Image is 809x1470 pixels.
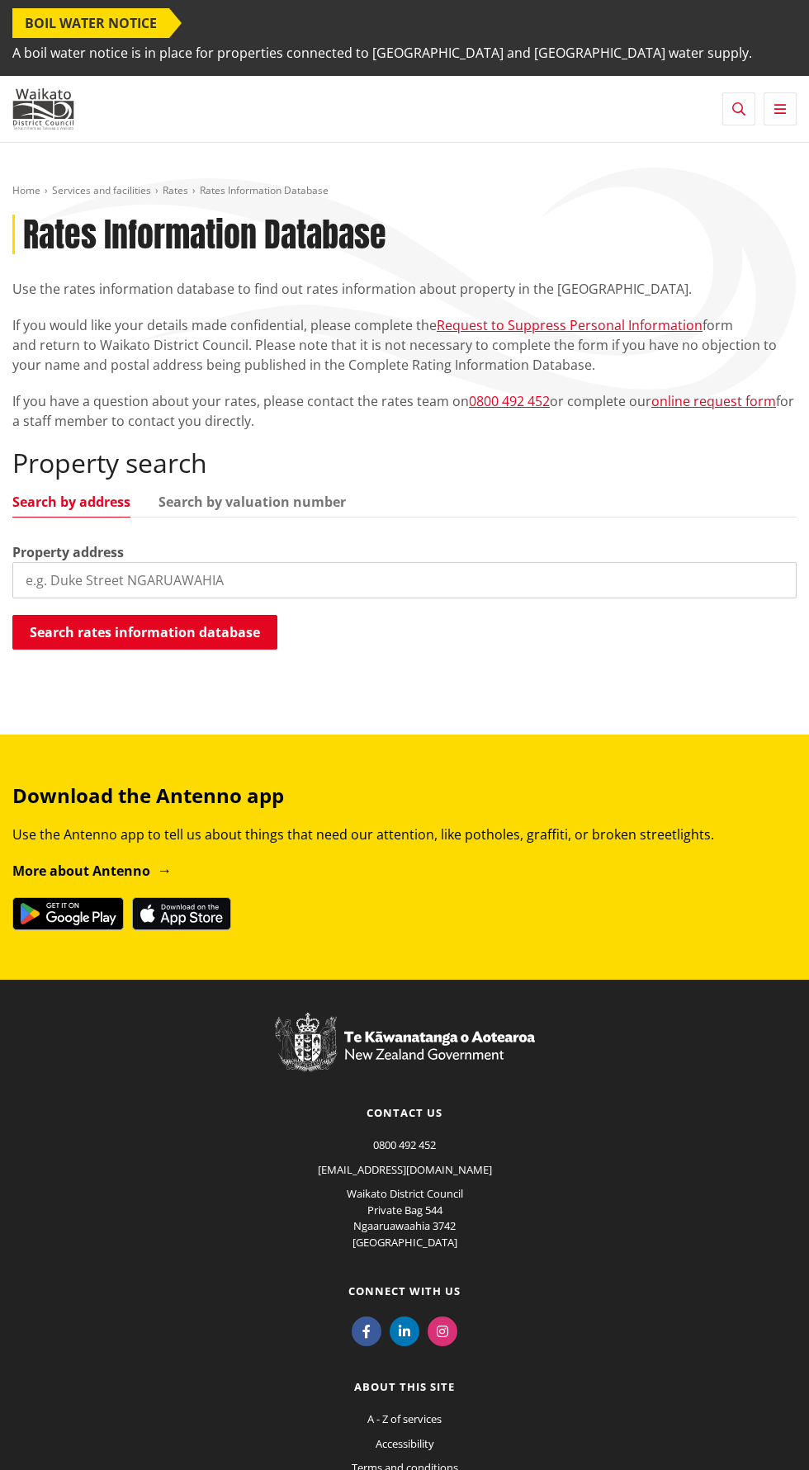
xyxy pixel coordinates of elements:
h3: Download the Antenno app [12,784,797,808]
p: Use the Antenno app to tell us about things that need our attention, like potholes, graffiti, or ... [12,825,797,844]
img: Get it on Google Play [12,897,124,930]
a: online request form [651,392,776,410]
p: If you have a question about your rates, please contact the rates team on or complete our for a s... [12,391,797,431]
a: About this site [354,1379,455,1394]
label: Property address [12,542,124,562]
input: e.g. Duke Street NGARUAWAHIA [12,562,797,598]
h2: Property search [12,447,797,479]
button: Search rates information database [12,615,277,650]
a: Rates [163,183,188,197]
img: New Zealand Government [275,1013,535,1072]
p: Use the rates information database to find out rates information about property in the [GEOGRAPHI... [12,279,797,299]
span: A boil water notice is in place for properties connected to [GEOGRAPHIC_DATA] and [GEOGRAPHIC_DAT... [12,38,752,68]
a: 0800 492 452 [469,392,550,410]
a: More about Antenno [12,862,172,880]
img: Download on the App Store [132,897,231,930]
a: Connect with us [348,1283,461,1298]
a: Search by address [12,495,130,508]
a: 0800 492 452 [373,1137,436,1152]
p: If you would like your details made confidential, please complete the form and return to Waikato ... [12,315,797,375]
a: Request to Suppress Personal Information [437,316,703,334]
a: Home [12,183,40,197]
p: Waikato District Council Private Bag 544 Ngaaruawaahia 3742 [GEOGRAPHIC_DATA] [12,1186,797,1250]
a: Search by valuation number [158,495,346,508]
h1: Rates Information Database [23,215,386,254]
a: Services and facilities [52,183,151,197]
img: Waikato District Council - Te Kaunihera aa Takiwaa o Waikato [12,88,74,130]
a: A - Z of services [367,1411,442,1426]
a: New Zealand Government [275,1050,535,1065]
a: [EMAIL_ADDRESS][DOMAIN_NAME] [318,1162,492,1177]
a: Contact us [367,1105,442,1120]
a: Accessibility [376,1436,434,1451]
span: Rates Information Database [200,183,329,197]
span: BOIL WATER NOTICE [12,8,169,38]
nav: breadcrumb [12,184,797,198]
